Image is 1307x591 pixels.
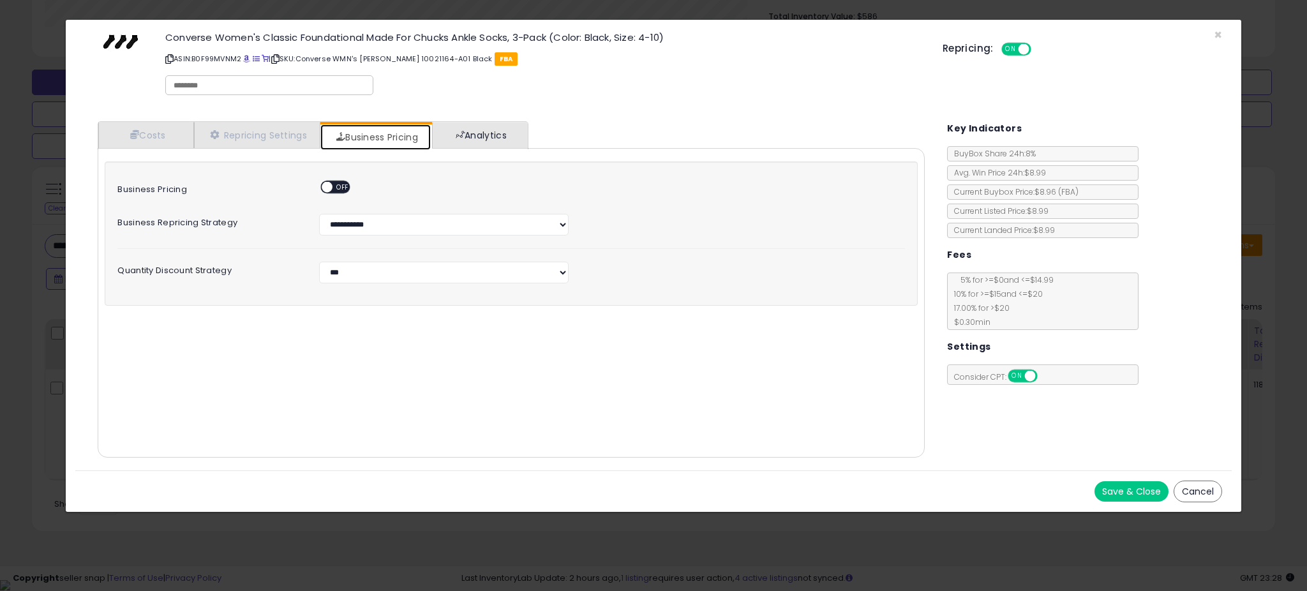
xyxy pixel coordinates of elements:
span: ( FBA ) [1058,186,1079,197]
label: Business Pricing [108,181,310,194]
span: ON [1009,371,1025,382]
span: Avg. Win Price 24h: $8.99 [948,167,1046,178]
span: OFF [1036,371,1056,382]
span: ON [1003,44,1019,55]
a: Repricing Settings [194,122,320,148]
span: OFF [332,182,353,193]
span: Current Buybox Price: [948,186,1079,197]
a: All offer listings [253,54,260,64]
h5: Fees [947,247,971,263]
h5: Key Indicators [947,121,1022,137]
label: Business Repricing Strategy [108,214,310,227]
button: Save & Close [1094,481,1169,502]
h3: Converse Women's Classic Foundational Made For Chucks Ankle Socks, 3-Pack (Color: Black, Size: 4-10) [165,33,923,42]
span: OFF [1029,44,1049,55]
a: Costs [98,122,194,148]
span: 17.00 % for > $20 [948,303,1010,313]
p: ASIN: B0F99MVNM2 | SKU: Converse WMN's [PERSON_NAME] 10021164-A01 Black [165,49,923,69]
h5: Repricing: [943,43,994,54]
span: FBA [495,52,518,66]
span: BuyBox Share 24h: 8% [948,148,1036,159]
h5: Settings [947,339,990,355]
span: $8.96 [1034,186,1079,197]
span: Consider CPT: [948,371,1054,382]
button: Cancel [1174,481,1222,502]
a: Analytics [432,122,527,148]
img: 21Hb5U-7t2L._SL60_.jpg [101,33,140,52]
a: Business Pricing [320,124,431,150]
span: Current Listed Price: $8.99 [948,206,1049,216]
span: $0.30 min [948,317,990,327]
span: × [1214,26,1222,44]
a: BuyBox page [243,54,250,64]
a: Your listing only [262,54,269,64]
label: Quantity Discount Strategy [108,262,310,275]
span: Current Landed Price: $8.99 [948,225,1055,236]
span: 10 % for >= $15 and <= $20 [948,288,1043,299]
span: 5 % for >= $0 and <= $14.99 [954,274,1054,285]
